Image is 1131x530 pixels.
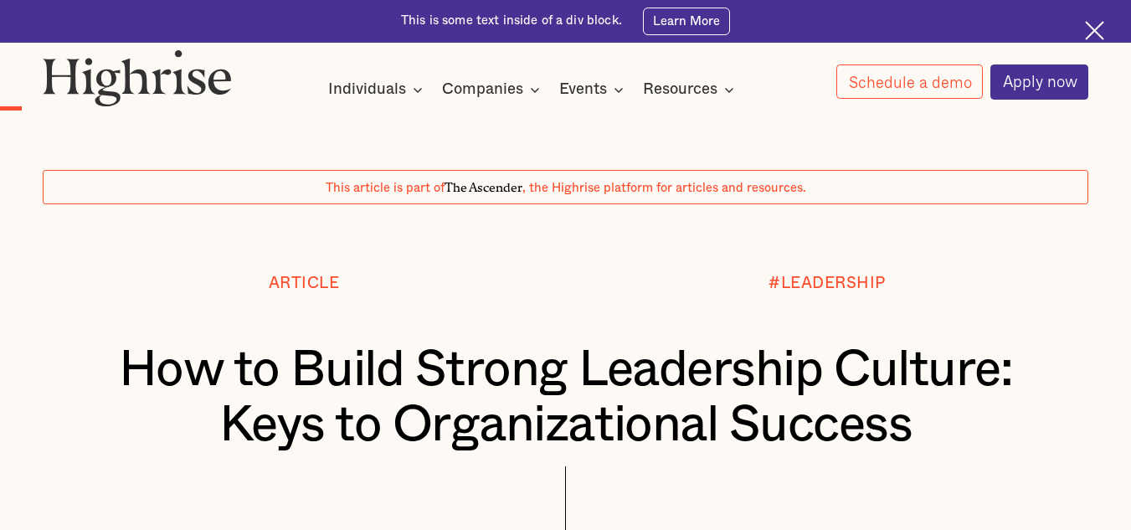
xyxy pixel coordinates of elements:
div: Events [559,80,607,100]
div: Resources [643,80,717,100]
img: Highrise logo [43,49,232,106]
span: This article is part of [326,182,445,194]
div: Individuals [328,80,406,100]
div: Events [559,80,629,100]
a: Apply now [990,64,1089,100]
h1: How to Build Strong Leadership Culture: Keys to Organizational Success [86,342,1046,453]
div: Resources [643,80,739,100]
img: Cross icon [1085,21,1104,40]
div: Individuals [328,80,428,100]
div: Article [269,275,340,293]
a: Schedule a demo [836,64,984,99]
a: Learn More [643,8,730,35]
div: #LEADERSHIP [769,275,886,293]
span: , the Highrise platform for articles and resources. [522,182,806,194]
div: This is some text inside of a div block. [401,13,622,29]
span: The Ascender [445,178,522,193]
div: Companies [442,80,523,100]
div: Companies [442,80,545,100]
